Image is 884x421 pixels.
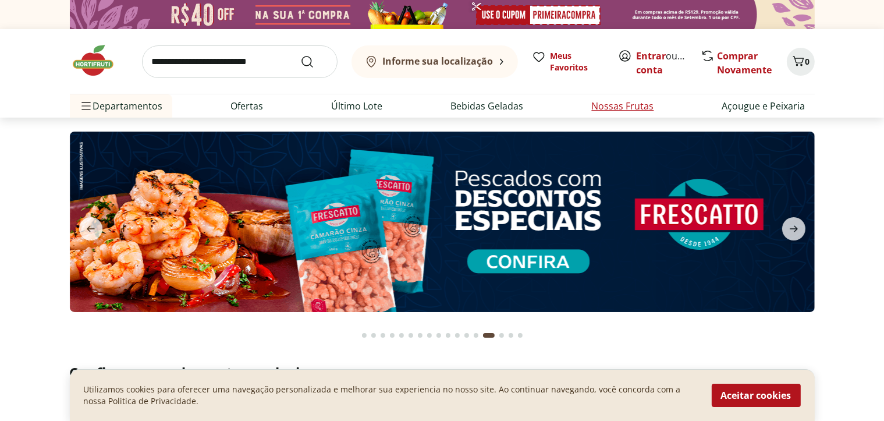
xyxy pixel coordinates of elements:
button: Carrinho [787,48,815,76]
span: 0 [805,56,810,67]
button: Go to page 3 from fs-carousel [378,321,388,349]
button: Go to page 1 from fs-carousel [360,321,369,349]
button: previous [70,217,112,240]
img: pescado [69,132,814,312]
a: Nossas Frutas [592,99,654,113]
h2: Confira nossos descontos exclusivos [70,363,815,382]
button: Go to page 17 from fs-carousel [516,321,525,349]
button: Go to page 4 from fs-carousel [388,321,397,349]
button: next [773,217,815,240]
span: ou [637,49,688,77]
button: Informe sua localização [352,45,518,78]
a: Meus Favoritos [532,50,604,73]
button: Go to page 7 from fs-carousel [416,321,425,349]
button: Go to page 16 from fs-carousel [506,321,516,349]
button: Go to page 5 from fs-carousel [397,321,406,349]
button: Go to page 10 from fs-carousel [443,321,453,349]
a: Bebidas Geladas [451,99,524,113]
button: Menu [79,92,93,120]
button: Go to page 6 from fs-carousel [406,321,416,349]
button: Go to page 13 from fs-carousel [471,321,481,349]
button: Current page from fs-carousel [481,321,497,349]
span: Departamentos [79,92,163,120]
button: Aceitar cookies [712,384,801,407]
button: Go to page 11 from fs-carousel [453,321,462,349]
button: Go to page 15 from fs-carousel [497,321,506,349]
button: Go to page 9 from fs-carousel [434,321,443,349]
a: Comprar Novamente [718,49,772,76]
input: search [142,45,338,78]
button: Submit Search [300,55,328,69]
a: Ofertas [231,99,264,113]
span: Meus Favoritos [551,50,604,73]
p: Utilizamos cookies para oferecer uma navegação personalizada e melhorar sua experiencia no nosso ... [84,384,698,407]
b: Informe sua localização [383,55,494,68]
button: Go to page 8 from fs-carousel [425,321,434,349]
a: Criar conta [637,49,701,76]
button: Go to page 12 from fs-carousel [462,321,471,349]
a: Entrar [637,49,666,62]
button: Go to page 2 from fs-carousel [369,321,378,349]
img: Hortifruti [70,43,128,78]
a: Açougue e Peixaria [722,99,805,113]
a: Último Lote [332,99,383,113]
